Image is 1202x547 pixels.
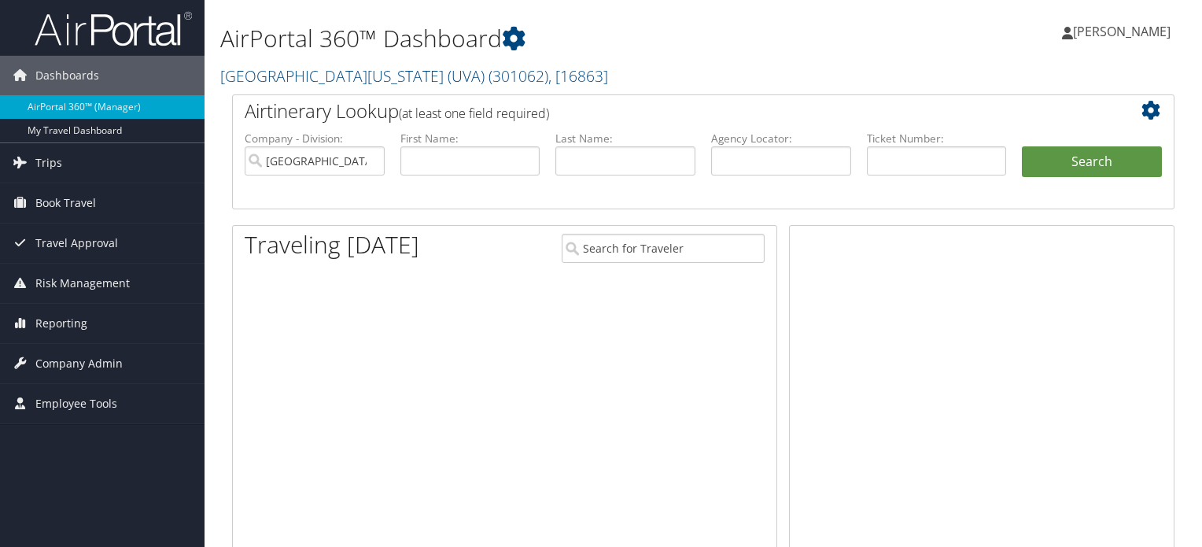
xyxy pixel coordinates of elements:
[1022,146,1162,178] button: Search
[245,98,1083,124] h2: Airtinerary Lookup
[35,224,118,263] span: Travel Approval
[35,56,99,95] span: Dashboards
[35,384,117,423] span: Employee Tools
[867,131,1007,146] label: Ticket Number:
[400,131,540,146] label: First Name:
[245,131,385,146] label: Company - Division:
[35,143,62,183] span: Trips
[35,10,192,47] img: airportal-logo.png
[220,22,865,55] h1: AirPortal 360™ Dashboard
[399,105,549,122] span: (at least one field required)
[35,183,96,223] span: Book Travel
[220,65,608,87] a: [GEOGRAPHIC_DATA][US_STATE] (UVA)
[555,131,695,146] label: Last Name:
[548,65,608,87] span: , [ 16863 ]
[245,228,419,261] h1: Traveling [DATE]
[35,304,87,343] span: Reporting
[489,65,548,87] span: ( 301062 )
[562,234,765,263] input: Search for Traveler
[1073,23,1171,40] span: [PERSON_NAME]
[711,131,851,146] label: Agency Locator:
[1062,8,1186,55] a: [PERSON_NAME]
[35,264,130,303] span: Risk Management
[35,344,123,383] span: Company Admin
